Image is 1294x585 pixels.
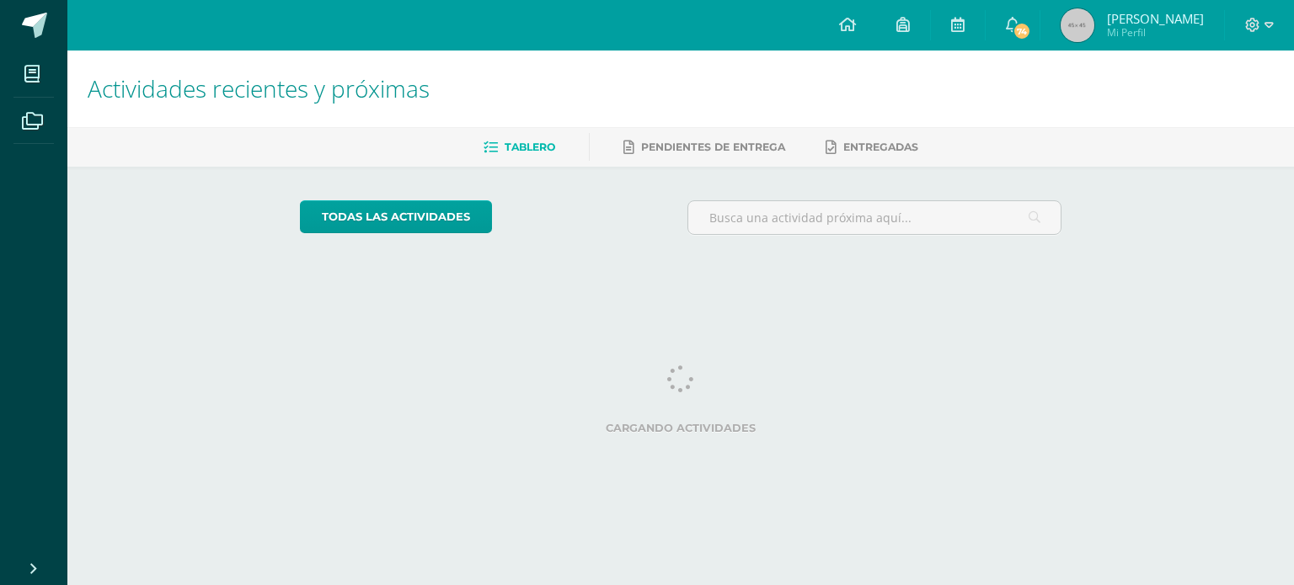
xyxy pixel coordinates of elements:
[1107,25,1204,40] span: Mi Perfil
[1013,22,1031,40] span: 74
[1107,10,1204,27] span: [PERSON_NAME]
[300,200,492,233] a: todas las Actividades
[688,201,1061,234] input: Busca una actividad próxima aquí...
[300,422,1062,434] label: Cargando actividades
[484,134,555,161] a: Tablero
[88,72,430,104] span: Actividades recientes y próximas
[505,141,555,153] span: Tablero
[1061,8,1094,42] img: 45x45
[641,141,785,153] span: Pendientes de entrega
[623,134,785,161] a: Pendientes de entrega
[826,134,918,161] a: Entregadas
[843,141,918,153] span: Entregadas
